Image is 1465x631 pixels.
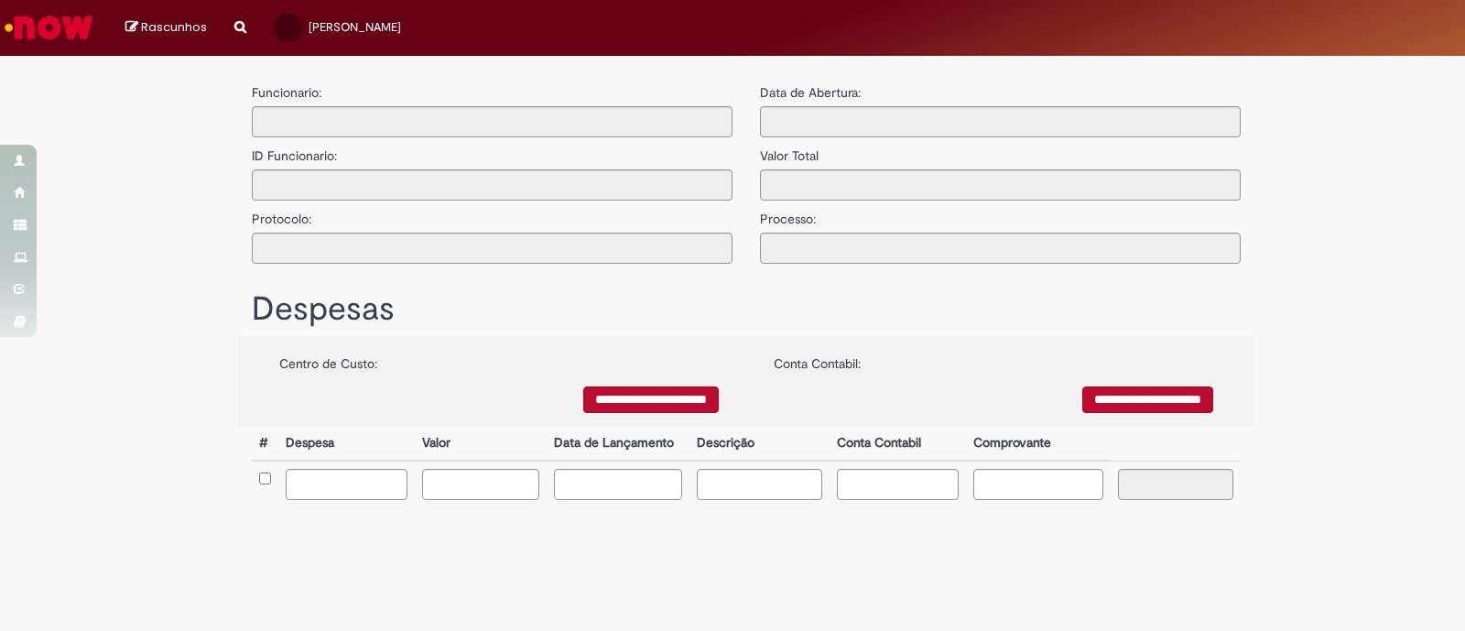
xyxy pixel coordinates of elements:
[252,83,321,102] label: Funcionario:
[278,427,415,461] th: Despesa
[760,83,861,102] label: Data de Abertura:
[830,427,966,461] th: Conta Contabil
[252,137,337,165] label: ID Funcionario:
[252,201,311,228] label: Protocolo:
[125,19,207,37] a: Rascunhos
[689,427,829,461] th: Descrição
[547,427,690,461] th: Data de Lançamento
[2,9,96,46] img: ServiceNow
[966,427,1112,461] th: Comprovante
[141,18,207,36] span: Rascunhos
[774,345,861,373] label: Conta Contabil:
[252,291,1241,328] h1: Despesas
[760,201,816,228] label: Processo:
[279,345,377,373] label: Centro de Custo:
[415,427,546,461] th: Valor
[309,19,401,35] span: [PERSON_NAME]
[252,427,278,461] th: #
[760,137,819,165] label: Valor Total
